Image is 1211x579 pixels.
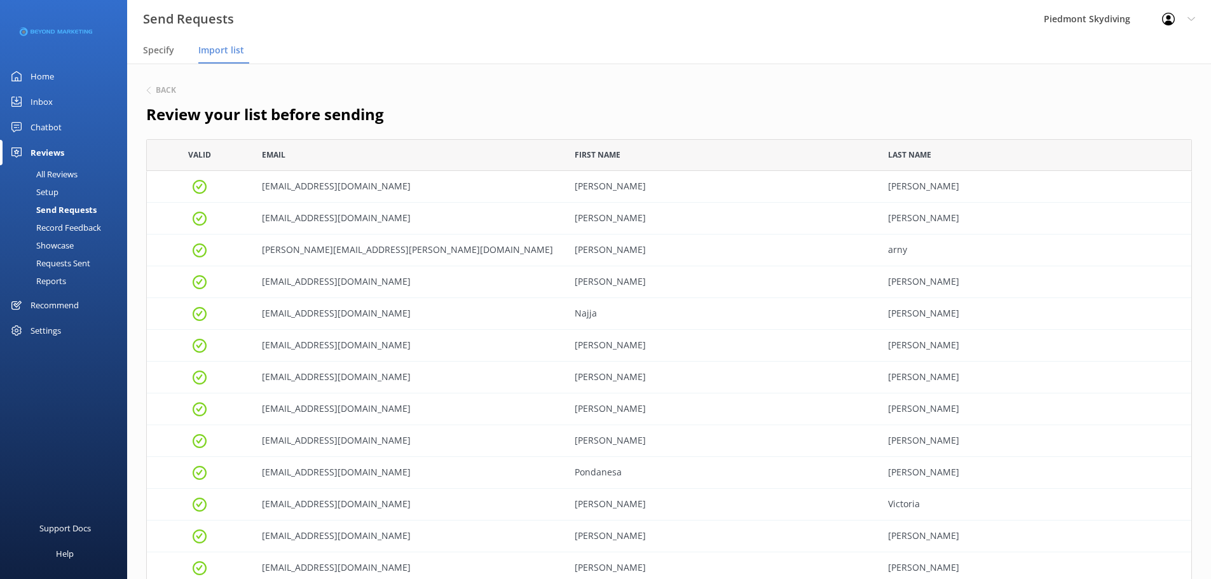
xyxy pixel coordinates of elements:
[146,102,1192,126] h2: Review your list before sending
[8,201,97,219] div: Send Requests
[565,521,878,552] div: Kyle
[565,235,878,266] div: johnathan
[146,86,176,94] button: Back
[879,330,1191,362] div: Morris
[252,171,565,203] div: nathantcombs@gmail.com
[252,489,565,521] div: jasminevictoria561@gmail.com
[252,425,565,457] div: dbevans.1775@yahoo.com
[8,201,127,219] a: Send Requests
[143,9,234,29] h3: Send Requests
[31,114,62,140] div: Chatbot
[143,44,174,57] span: Specify
[879,203,1191,235] div: owen
[565,457,878,489] div: Pondanesa
[8,219,127,236] a: Record Feedback
[879,425,1191,457] div: Evans
[31,64,54,89] div: Home
[8,165,78,183] div: All Reviews
[8,183,127,201] a: Setup
[565,298,878,330] div: Najja
[252,266,565,298] div: andrewm832@yahoo.com
[8,236,74,254] div: Showcase
[8,272,66,290] div: Reports
[565,489,878,521] div: Jasmine
[31,318,61,343] div: Settings
[879,393,1191,425] div: Howell
[252,235,565,266] div: jonathan.e.arny@icloud.com
[565,203,878,235] div: blake
[8,236,127,254] a: Showcase
[39,515,91,541] div: Support Docs
[8,254,127,272] a: Requests Sent
[879,362,1191,393] div: Campbell
[252,362,565,393] div: cam7337@yahoo.com
[565,171,878,203] div: nathan
[252,203,565,235] div: blakeaowen15@gmail.com
[252,457,565,489] div: pdwilks87@yahoo.com
[575,149,620,161] span: First Name
[156,86,176,94] h6: Back
[8,272,127,290] a: Reports
[262,149,285,161] span: Email
[879,171,1191,203] div: combs
[252,521,565,552] div: kmcampbell982@gmail.com
[31,292,79,318] div: Recommend
[19,22,92,43] img: 3-1676954853.png
[879,235,1191,266] div: arny
[252,330,565,362] div: mjmorris001@gmail.com
[252,298,565,330] div: cremonlyn@gmail.com
[879,521,1191,552] div: Campbell
[8,254,90,272] div: Requests Sent
[8,219,101,236] div: Record Feedback
[879,489,1191,521] div: Victoria
[879,457,1191,489] div: Wilkins
[188,149,211,161] span: Valid
[565,330,878,362] div: Melissa
[198,44,244,57] span: Import list
[879,298,1191,330] div: Morris-Frazier
[8,165,127,183] a: All Reviews
[8,183,58,201] div: Setup
[565,425,878,457] div: Blake
[565,266,878,298] div: andrew
[252,393,565,425] div: elizabethlambert21@yahoo.com
[31,89,53,114] div: Inbox
[879,266,1191,298] div: makowski
[565,393,878,425] div: Grayson
[56,541,74,566] div: Help
[31,140,64,165] div: Reviews
[888,149,931,161] span: Last Name
[565,362,878,393] div: Michael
